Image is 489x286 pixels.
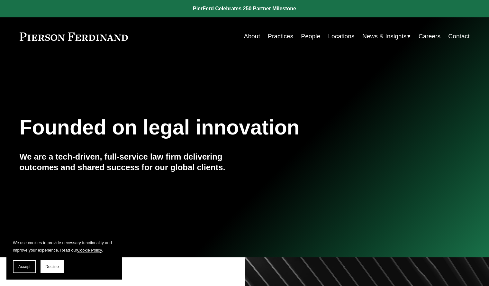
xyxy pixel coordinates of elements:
a: Careers [419,30,440,42]
a: People [301,30,320,42]
span: Accept [18,264,31,269]
a: Practices [268,30,293,42]
a: folder dropdown [362,30,411,42]
section: Cookie banner [6,233,122,280]
a: Contact [448,30,469,42]
p: We use cookies to provide necessary functionality and improve your experience. Read our . [13,239,116,254]
a: Locations [328,30,354,42]
button: Accept [13,260,36,273]
a: About [244,30,260,42]
span: News & Insights [362,31,407,42]
a: Cookie Policy [77,248,102,253]
button: Decline [41,260,64,273]
h4: We are a tech-driven, full-service law firm delivering outcomes and shared success for our global... [20,152,245,172]
span: Decline [45,264,59,269]
h1: Founded on legal innovation [20,116,395,139]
